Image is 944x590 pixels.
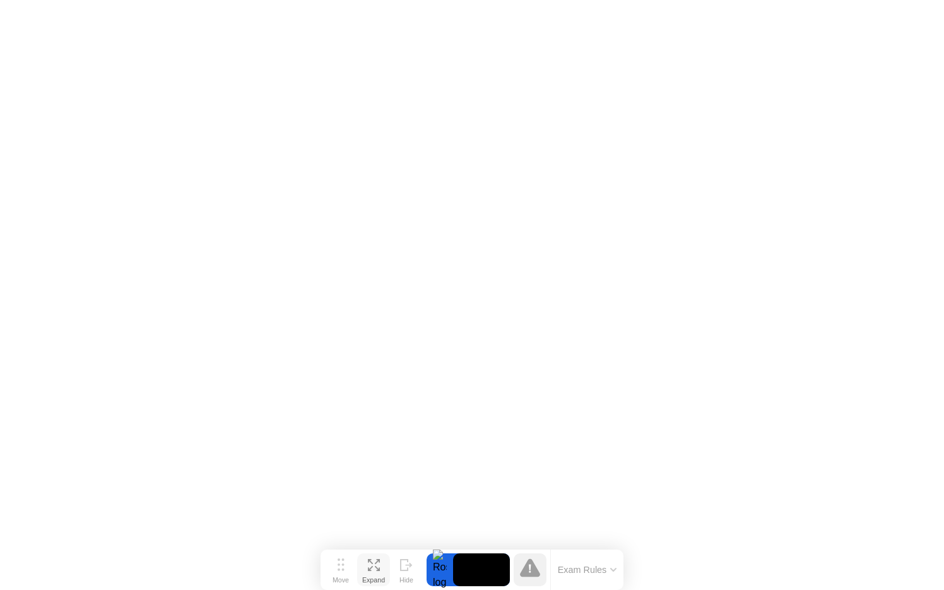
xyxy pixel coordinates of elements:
div: Move [333,576,349,584]
div: Expand [362,576,385,584]
div: Hide [399,576,413,584]
button: Move [324,553,357,586]
button: Hide [390,553,423,586]
button: Exam Rules [554,564,621,575]
button: Expand [357,553,390,586]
